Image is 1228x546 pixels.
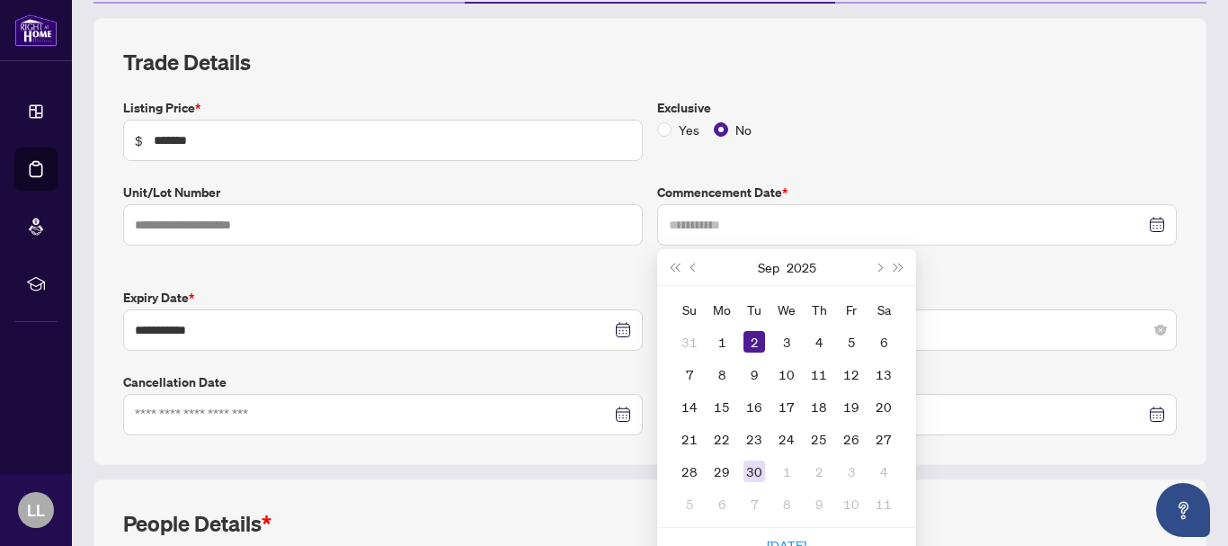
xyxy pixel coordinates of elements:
td: 2025-09-30 [738,455,770,488]
span: close-circle [1155,325,1166,336]
div: 7 [743,493,765,515]
div: 12 [841,363,862,385]
div: 27 [873,428,894,450]
td: 2025-09-07 [673,358,706,390]
th: Mo [706,293,738,326]
div: 6 [711,493,733,515]
td: 2025-10-10 [835,488,868,520]
div: 4 [808,331,830,353]
div: 17 [776,396,797,417]
td: 2025-09-21 [673,423,706,455]
h2: Trade Details [123,48,1177,76]
label: Suspension Date [657,372,1177,392]
td: 2025-10-07 [738,488,770,520]
td: 2025-09-15 [706,390,738,423]
div: 5 [841,331,862,353]
th: Th [803,293,835,326]
th: Tu [738,293,770,326]
td: 2025-10-02 [803,455,835,488]
div: 2 [743,331,765,353]
td: 2025-09-18 [803,390,835,423]
td: 2025-09-25 [803,423,835,455]
td: 2025-09-08 [706,358,738,390]
div: 22 [711,428,733,450]
td: 2025-09-26 [835,423,868,455]
div: 8 [776,493,797,515]
h2: People Details [123,509,271,538]
div: 31 [679,331,700,353]
button: Last year (Control + left) [664,249,684,285]
span: No [728,120,759,139]
div: 3 [776,331,797,353]
div: 13 [873,363,894,385]
td: 2025-09-03 [770,326,803,358]
div: 29 [711,461,733,482]
button: Next year (Control + right) [889,249,909,285]
td: 2025-09-11 [803,358,835,390]
div: 26 [841,428,862,450]
div: 5 [679,493,700,515]
label: Exclusive [657,98,1177,118]
td: 2025-09-29 [706,455,738,488]
td: 2025-09-14 [673,390,706,423]
div: 30 [743,461,765,482]
td: 2025-09-05 [835,326,868,358]
td: 2025-09-24 [770,423,803,455]
div: 10 [841,493,862,515]
button: Open asap [1156,483,1210,537]
div: 1 [711,331,733,353]
div: 21 [679,428,700,450]
div: 14 [679,396,700,417]
div: 8 [711,363,733,385]
span: Yes [672,120,707,139]
td: 2025-09-19 [835,390,868,423]
td: 2025-09-23 [738,423,770,455]
th: Sa [868,293,900,326]
div: 6 [873,331,894,353]
div: 4 [873,461,894,482]
td: 2025-09-02 [738,326,770,358]
label: Board [657,288,1177,308]
img: logo [14,13,58,47]
div: 19 [841,396,862,417]
div: 23 [743,428,765,450]
div: 11 [808,363,830,385]
div: 11 [873,493,894,515]
div: 18 [808,396,830,417]
div: 28 [679,461,700,482]
td: 2025-09-12 [835,358,868,390]
div: 2 [808,461,830,482]
label: Listing Price [123,98,643,118]
label: Unit/Lot Number [123,183,643,202]
th: We [770,293,803,326]
td: 2025-10-11 [868,488,900,520]
td: 2025-08-31 [673,326,706,358]
td: 2025-10-08 [770,488,803,520]
div: 1 [776,461,797,482]
th: Su [673,293,706,326]
span: Commencement Date is Required Field [657,250,842,264]
td: 2025-09-13 [868,358,900,390]
div: 15 [711,396,733,417]
td: 2025-09-06 [868,326,900,358]
td: 2025-09-28 [673,455,706,488]
div: 9 [808,493,830,515]
div: 16 [743,396,765,417]
div: 24 [776,428,797,450]
div: 10 [776,363,797,385]
label: Cancellation Date [123,372,643,392]
td: 2025-09-27 [868,423,900,455]
th: Fr [835,293,868,326]
span: LL [27,497,45,523]
td: 2025-09-04 [803,326,835,358]
td: 2025-09-10 [770,358,803,390]
td: 2025-09-17 [770,390,803,423]
div: 7 [679,363,700,385]
td: 2025-09-20 [868,390,900,423]
div: 3 [841,461,862,482]
td: 2025-10-05 [673,488,706,520]
label: Expiry Date [123,288,643,308]
span: OREB [668,313,1166,347]
td: 2025-09-22 [706,423,738,455]
button: Previous month (PageUp) [684,249,704,285]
